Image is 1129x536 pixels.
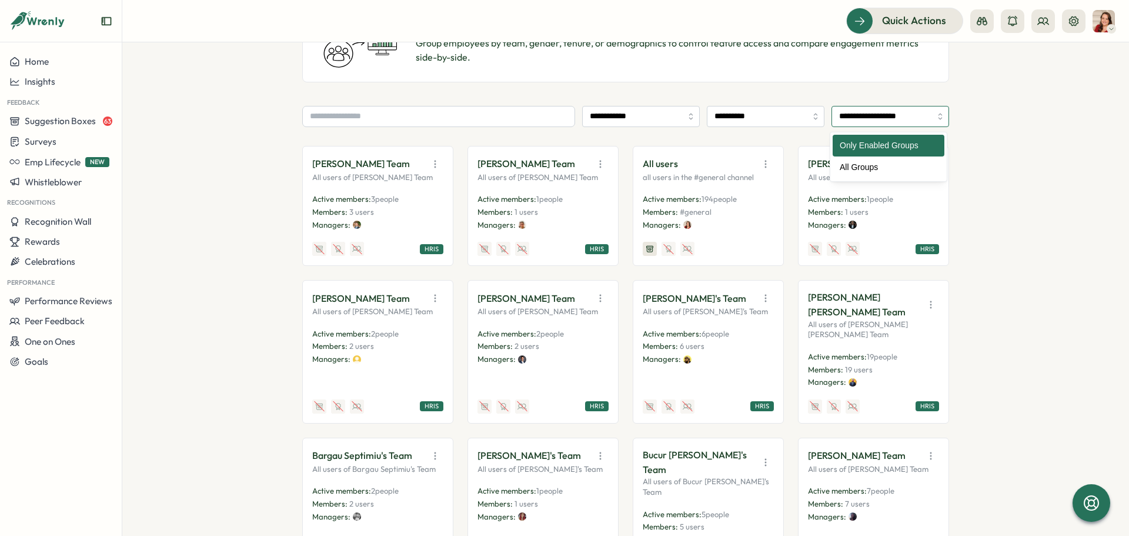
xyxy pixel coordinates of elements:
span: 6 people [702,329,729,338]
span: Surveys [25,136,56,147]
p: [PERSON_NAME] Team [808,448,906,463]
span: 2 users [349,341,374,351]
div: Only Enabled Groups [833,135,944,157]
span: 2 people [536,329,564,338]
p: all users in the #general channel [643,172,774,183]
span: 5 people [702,510,729,519]
span: Home [25,56,49,67]
p: [PERSON_NAME] [PERSON_NAME] Team [808,290,918,319]
span: Active members: [643,194,702,204]
img: Aloysius Pfeffer [849,221,857,229]
p: Bargau Septimiu's Team [312,448,412,463]
span: Members: [808,207,843,217]
span: 3 users [349,207,374,217]
div: HRIS [585,401,609,411]
span: Active members: [808,194,867,204]
span: Members: [477,207,513,217]
p: Managers: [643,354,681,365]
p: All users of [PERSON_NAME] Team [808,464,939,475]
span: Active members: [808,486,867,495]
span: Active members: [643,510,702,519]
span: 1 users [515,207,538,217]
p: All users of [PERSON_NAME] Team [808,172,939,183]
p: All users of [PERSON_NAME]'s Team [477,464,609,475]
p: All users of [PERSON_NAME] [PERSON_NAME] Team [808,319,939,340]
p: All users of Bucur [PERSON_NAME]'s Team [643,477,774,497]
p: Managers: [477,512,516,522]
p: Managers: [643,220,681,231]
p: All users of [PERSON_NAME] Team [477,307,609,317]
span: 194 people [702,194,737,204]
span: 1 users [515,499,538,508]
img: Camilla Gilchrist [849,512,857,521]
span: Emp Lifecycle [25,157,81,168]
p: [PERSON_NAME] Team [312,157,410,171]
span: Members: [808,365,843,374]
p: [PERSON_NAME]'s Team [477,448,581,463]
span: 2 users [349,499,374,508]
span: Active members: [312,486,371,495]
span: Whistleblower [25,177,82,188]
img: Berariu Loredana Gabriela [518,512,526,521]
p: All users of [PERSON_NAME]'s Team [643,307,774,317]
span: Quick Actions [882,13,946,28]
div: HRIS [916,401,939,411]
div: HRIS [420,401,443,411]
div: All Groups [833,157,944,179]
p: Bucur [PERSON_NAME]'s Team [643,448,753,477]
span: 19 people [867,352,897,361]
span: Members: [808,499,843,508]
span: 1 people [536,486,563,495]
img: Azhar Aga [683,355,692,364]
img: Axel Ramponi [518,355,526,364]
span: 6 users [680,341,704,351]
p: Managers: [312,512,350,522]
span: Celebrations [25,256,75,267]
p: All users of [PERSON_NAME] Team [312,307,443,317]
p: All users of [PERSON_NAME] Team [477,172,609,183]
button: Expand sidebar [101,15,112,27]
span: Active members: [643,329,702,338]
img: Bargau Septimiu [353,512,361,521]
p: Managers: [477,354,516,365]
p: Group employees by team, gender, tenure, or demographics to control feature access and compare en... [416,36,930,65]
span: Insights [25,76,55,87]
span: Active members: [808,352,867,361]
span: 2 people [371,486,399,495]
div: HRIS [585,244,609,254]
div: HRIS [420,244,443,254]
img: Baldeep Singh Kwatra [849,378,857,387]
span: 2 people [371,329,399,338]
span: 2 users [515,341,539,351]
span: NEW [85,157,109,167]
span: Members: [477,341,513,351]
p: Managers: [808,377,846,388]
span: Members: [477,499,513,508]
span: #general [680,207,712,217]
span: Members: [312,207,348,217]
span: Active members: [312,194,371,204]
button: Sophie Ashbury [1093,10,1115,32]
p: All users of [PERSON_NAME] Team [312,172,443,183]
img: akira yamamura [353,221,361,229]
p: Managers: [312,354,350,365]
span: Members: [643,341,678,351]
img: Alejandro Chicoma [518,221,526,229]
span: Active members: [477,486,536,495]
span: Goals [25,356,48,367]
span: 7 people [867,486,894,495]
span: 1 people [867,194,893,204]
p: All users [643,157,678,171]
p: Managers: [477,220,516,231]
span: One on Ones [25,336,75,347]
span: 7 users [845,499,870,508]
span: 3 people [371,194,399,204]
p: [PERSON_NAME]'s Team [643,291,746,306]
span: 1 users [845,207,869,217]
p: [PERSON_NAME] Team [808,157,906,171]
p: Managers: [808,220,846,231]
p: Managers: [312,220,350,231]
p: [PERSON_NAME] Team [312,291,410,306]
span: Members: [312,499,348,508]
div: HRIS [750,401,774,411]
